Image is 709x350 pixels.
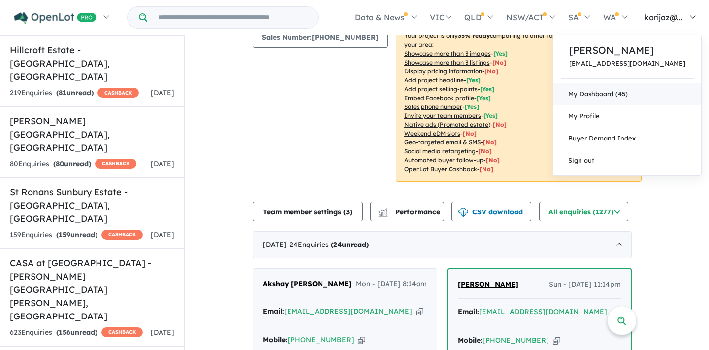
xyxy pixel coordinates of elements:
span: [ Yes ] [465,103,479,110]
u: Invite your team members [404,112,481,119]
button: CSV download [451,202,531,221]
span: [DATE] [151,159,174,168]
button: Copy [416,306,423,316]
strong: Mobile: [263,335,288,344]
button: Team member settings (3) [253,202,363,221]
span: Mon - [DATE] 8:14am [356,279,427,290]
strong: Email: [458,307,479,316]
u: Weekend eDM slots [404,130,460,137]
span: [DATE] [151,328,174,337]
span: 159 [59,230,70,239]
button: Sales Number:[PHONE_NUMBER] [253,27,388,48]
strong: Email: [263,307,284,315]
img: bar-chart.svg [378,210,388,217]
u: Display pricing information [404,68,482,75]
span: [PERSON_NAME] [458,280,518,289]
span: My Profile [568,112,600,120]
strong: ( unread) [331,240,369,249]
u: Geo-targeted email & SMS [404,139,481,146]
button: Performance [370,202,444,221]
span: 80 [56,159,64,168]
span: Performance [380,208,440,216]
span: CASHBACK [101,327,143,337]
button: All enquiries (1277) [539,202,628,221]
span: [No] [486,156,500,164]
a: [PHONE_NUMBER] [483,336,549,345]
u: Add project headline [404,76,464,84]
button: Copy [553,335,560,346]
span: [ No ] [492,59,506,66]
button: Copy [358,335,365,345]
span: 3 [346,208,350,216]
span: [ Yes ] [466,76,481,84]
span: [ No ] [484,68,498,75]
u: Showcase more than 3 listings [404,59,490,66]
span: Akshay [PERSON_NAME] [263,280,352,288]
u: Native ads (Promoted estate) [404,121,490,128]
h5: [PERSON_NAME][GEOGRAPHIC_DATA] , [GEOGRAPHIC_DATA] [10,114,174,154]
strong: ( unread) [56,328,97,337]
span: [DATE] [151,88,174,97]
strong: ( unread) [53,159,91,168]
div: [DATE] [253,231,632,259]
img: download icon [458,208,468,217]
u: Embed Facebook profile [404,94,474,102]
a: Akshay [PERSON_NAME] [263,279,352,290]
span: [No] [463,130,477,137]
span: [ Yes ] [483,112,498,119]
div: 159 Enquir ies [10,229,143,241]
a: My Dashboard (45) [553,83,701,105]
span: korijaz@... [645,12,683,22]
span: [No] [478,147,492,155]
h5: CASA at [GEOGRAPHIC_DATA] - [PERSON_NAME][GEOGRAPHIC_DATA][PERSON_NAME] , [GEOGRAPHIC_DATA] [10,256,174,323]
strong: Mobile: [458,336,483,345]
span: 156 [59,328,70,337]
a: Sign out [553,149,701,172]
img: line-chart.svg [378,208,387,213]
input: Try estate name, suburb, builder or developer [149,7,316,28]
u: Showcase more than 3 images [404,50,491,57]
u: Sales phone number [404,103,462,110]
span: [ Yes ] [493,50,508,57]
a: [EMAIL_ADDRESS][DOMAIN_NAME] [569,60,685,67]
b: 35 % ready [458,32,490,39]
span: [DATE] [151,230,174,239]
u: Add project selling-points [404,85,478,93]
u: Automated buyer follow-up [404,156,483,164]
span: Sun - [DATE] 11:14pm [549,279,621,291]
h5: St Ronans Sunbury Estate - [GEOGRAPHIC_DATA] , [GEOGRAPHIC_DATA] [10,185,174,225]
a: Buyer Demand Index [553,127,701,149]
span: [No] [480,165,493,173]
p: Your project is only comparing to other top-performing projects in your area: - - - - - - - - - -... [396,23,642,182]
img: Openlot PRO Logo White [14,12,97,24]
strong: ( unread) [56,88,94,97]
u: OpenLot Buyer Cashback [404,165,477,173]
a: [PHONE_NUMBER] [288,335,354,344]
div: 219 Enquir ies [10,87,139,99]
div: 623 Enquir ies [10,327,143,339]
span: - 24 Enquir ies [287,240,369,249]
span: CASHBACK [95,159,136,169]
div: 80 Enquir ies [10,158,136,170]
a: [EMAIL_ADDRESS][DOMAIN_NAME] [479,307,607,316]
a: [EMAIL_ADDRESS][DOMAIN_NAME] [284,307,412,315]
span: CASHBACK [101,230,143,240]
u: Social media retargeting [404,147,476,155]
span: 24 [333,240,342,249]
strong: ( unread) [56,230,97,239]
a: [PERSON_NAME] [569,43,685,58]
span: [No] [483,139,497,146]
span: [ Yes ] [480,85,494,93]
a: My Profile [553,105,701,127]
a: [PERSON_NAME] [458,279,518,291]
span: [ Yes ] [477,94,491,102]
span: CASHBACK [97,88,139,98]
span: 81 [59,88,66,97]
span: [No] [493,121,507,128]
h5: Hillcroft Estate - [GEOGRAPHIC_DATA] , [GEOGRAPHIC_DATA] [10,43,174,83]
